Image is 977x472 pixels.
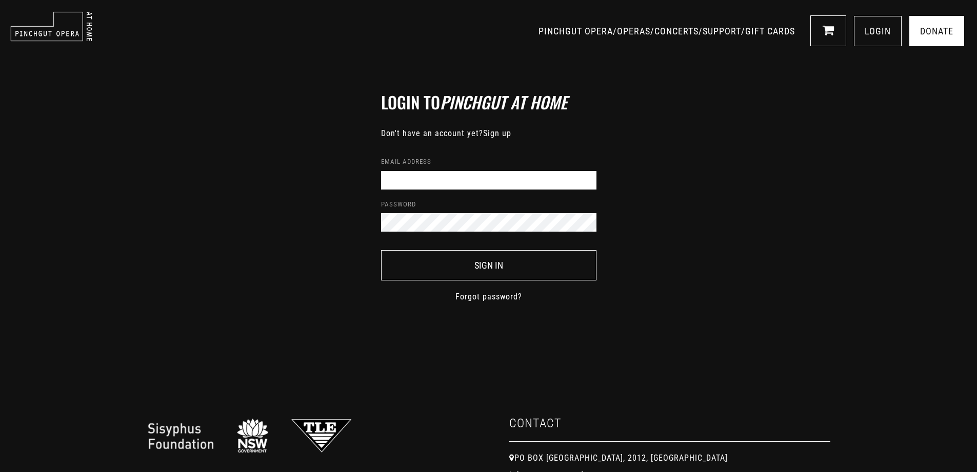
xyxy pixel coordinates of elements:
span: / / / / [539,26,797,36]
a: Donate [909,16,964,46]
i: Pinchgut At Home [440,90,567,114]
a: CONCERTS [654,26,699,36]
img: Website%20logo%20footer%20v3.png [147,416,352,455]
a: Sign up [483,128,511,138]
label: Password [381,199,416,210]
h4: Contact [509,416,831,442]
button: Sign In [381,250,596,280]
a: OPERAS [617,26,650,36]
a: Forgot password? [455,291,522,303]
a: SUPPORT [703,26,741,36]
img: pinchgut_at_home_negative_logo.svg [10,11,92,42]
a: GIFT CARDS [745,26,795,36]
p: PO BOX [GEOGRAPHIC_DATA], 2012, [GEOGRAPHIC_DATA] [509,452,831,464]
label: Email address [381,157,431,167]
a: LOGIN [854,16,902,46]
h2: Login to [381,92,596,112]
a: PINCHGUT OPERA [539,26,613,36]
p: Don't have an account yet? [381,127,596,140]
